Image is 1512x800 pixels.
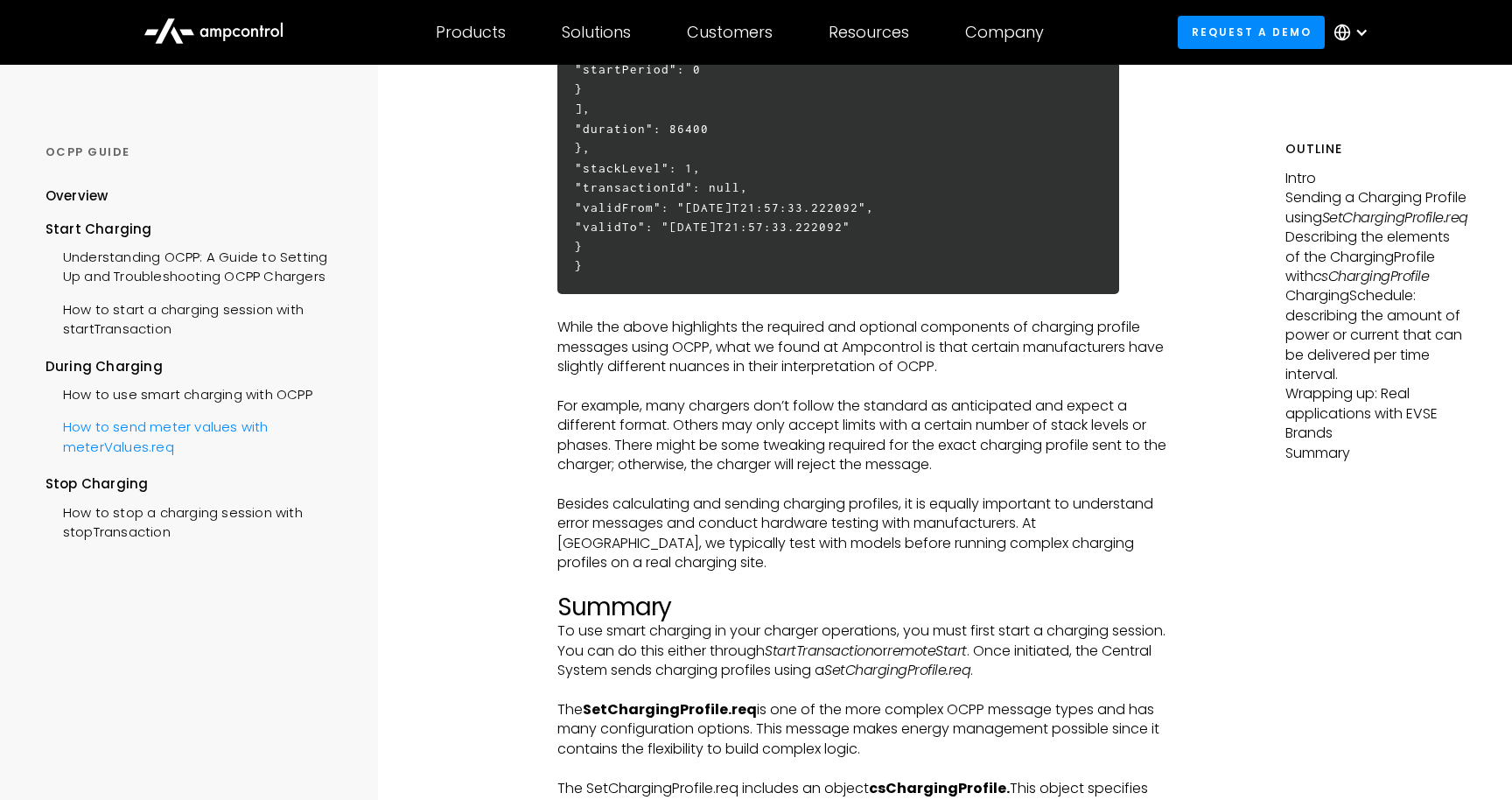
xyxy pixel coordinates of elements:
[1285,384,1466,443] p: Wrapping up: Real applications with EVSE Brands
[45,239,348,291] a: Understanding OCPP: A Guide to Setting Up and Troubleshooting OCPP Chargers
[562,23,631,42] div: Solutions
[436,23,506,42] div: Products
[1285,188,1466,228] p: Sending a Charging Profile using
[45,291,348,344] a: How to start a charging session with startTransaction
[45,220,348,239] div: Start Charging
[45,376,312,409] a: How to use smart charging with OCPP
[45,357,348,376] div: During Charging
[1285,286,1466,384] p: ChargingSchedule: describing the amount of power or current that can be delivered per time interval.
[869,778,1010,798] strong: csChargingProfile.
[829,23,909,42] div: Resources
[1313,266,1430,286] em: csChargingProfile
[887,641,967,661] em: remoteStart
[765,641,873,661] em: StartTransaction
[45,495,348,547] a: How to stop a charging session with stopTransaction
[1285,444,1466,463] p: Summary
[965,23,1044,42] div: Company
[687,23,773,42] div: Customers
[557,700,1181,759] p: The is one of the more complex OCPP message types and has many configuration options. This messag...
[45,144,348,160] div: OCPP GUIDE
[1285,169,1466,188] p: Intro
[557,759,1181,778] p: ‍
[557,681,1181,700] p: ‍
[557,572,1181,592] p: ‍
[557,474,1181,494] p: ‍
[557,396,1181,475] p: For example, many chargers don’t follow the standard as anticipated and expect a different format...
[1285,140,1466,158] h5: Outline
[1322,207,1468,228] em: SetChargingProfile.req
[557,621,1181,680] p: To use smart charging in your charger operations, you must first start a charging session. You ca...
[45,186,108,206] div: Overview
[1178,16,1325,48] a: Request a demo
[557,495,1181,573] p: Besides calculating and sending charging profiles, it is equally important to understand error me...
[1285,228,1466,286] p: Describing the elements of the ChargingProfile with
[557,318,1181,376] p: While the above highlights the required and optional components of charging profile messages usin...
[824,660,970,680] em: SetChargingProfile.req
[45,186,108,219] a: Overview
[45,409,348,461] a: How to send meter values with meterValues.req
[557,593,1181,622] h2: Summary
[557,376,1181,396] p: ‍
[557,298,1181,318] p: ‍
[583,699,757,719] strong: SetChargingProfile.req
[45,474,348,494] div: Stop Charging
